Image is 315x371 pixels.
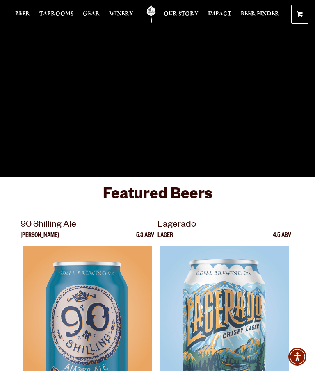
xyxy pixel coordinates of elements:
span: Taprooms [39,11,73,17]
p: Lagerado [157,218,291,233]
span: Impact [208,11,231,17]
a: Winery [109,5,133,24]
a: Impact [208,5,231,24]
a: Gear [83,5,100,24]
a: Odell Home [141,5,162,24]
h3: Featured Beers [21,185,294,210]
p: [PERSON_NAME] [21,233,59,246]
span: Beer [15,11,30,17]
p: 4.5 ABV [273,233,291,246]
span: Winery [109,11,133,17]
a: Taprooms [39,5,73,24]
span: Beer Finder [241,11,279,17]
div: Accessibility Menu [288,348,306,366]
span: Gear [83,11,100,17]
p: 5.3 ABV [136,233,154,246]
a: Our Story [164,5,199,24]
p: Lager [157,233,173,246]
a: Beer [15,5,30,24]
p: 90 Shilling Ale [21,218,154,233]
a: Beer Finder [241,5,279,24]
span: Our Story [164,11,199,17]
